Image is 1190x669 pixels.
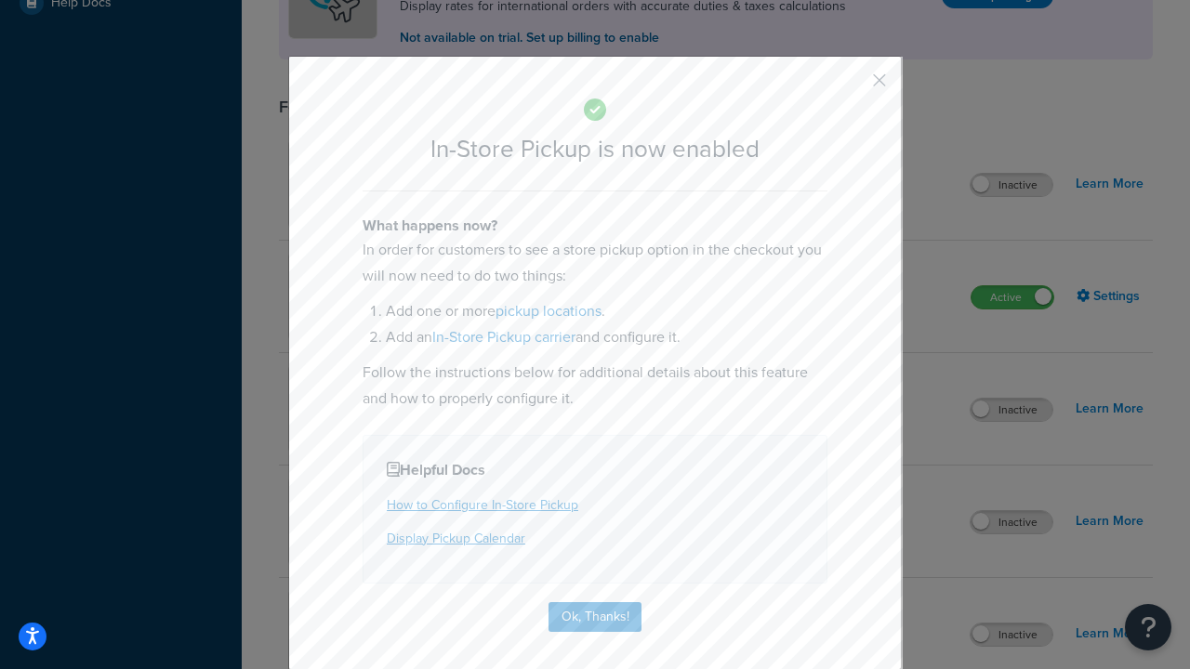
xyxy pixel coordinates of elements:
[363,136,827,163] h2: In-Store Pickup is now enabled
[387,495,578,515] a: How to Configure In-Store Pickup
[363,360,827,412] p: Follow the instructions below for additional details about this feature and how to properly confi...
[549,602,641,632] button: Ok, Thanks!
[387,459,803,481] h4: Helpful Docs
[386,324,827,350] li: Add an and configure it.
[363,215,827,237] h4: What happens now?
[386,298,827,324] li: Add one or more .
[363,237,827,289] p: In order for customers to see a store pickup option in the checkout you will now need to do two t...
[432,326,575,348] a: In-Store Pickup carrier
[387,529,525,548] a: Display Pickup Calendar
[496,300,602,321] a: pickup locations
